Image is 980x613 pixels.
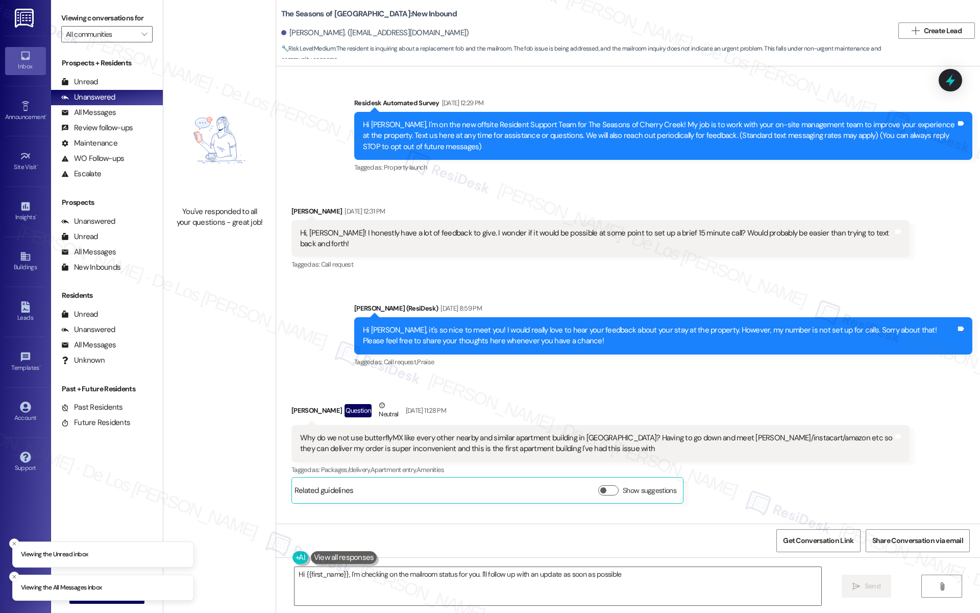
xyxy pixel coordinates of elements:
span: • [37,162,38,169]
span: Share Conversation via email [872,535,963,546]
span: • [35,212,37,219]
i:  [912,27,919,35]
textarea: Hi {{first_name}}, I'm checking on the mailroom status for you. I'll follow up with an update as ... [295,567,821,605]
div: All Messages [61,247,116,257]
span: • [45,112,47,119]
div: Tagged as: [291,462,910,477]
button: Close toast [9,538,19,549]
div: Tagged as: [291,257,910,272]
div: [PERSON_NAME] (ResiDesk) [354,303,972,317]
a: Site Visit • [5,148,46,175]
a: Account [5,398,46,426]
div: Residesk Automated Survey [354,98,972,112]
div: New Inbounds [61,262,120,273]
div: Prospects + Residents [51,58,163,68]
button: Send [842,575,891,598]
div: Maintenance [61,138,117,149]
span: Call request [321,260,353,269]
span: Property launch [384,163,427,172]
img: ResiDesk Logo [15,9,36,28]
span: • [39,363,41,370]
div: Unread [61,77,98,87]
p: Viewing the Unread inbox [21,550,88,559]
button: Share Conversation via email [866,529,970,552]
div: Unread [61,231,98,242]
a: Inbox [5,47,46,75]
a: Support [5,449,46,476]
div: Tagged as: [354,355,972,369]
span: Send [865,581,880,592]
div: [PERSON_NAME]. ([EMAIL_ADDRESS][DOMAIN_NAME]) [281,28,469,38]
span: Call request , [384,358,418,366]
div: Question [345,404,372,417]
div: [PERSON_NAME] [291,400,910,425]
div: [DATE] 12:31 PM [342,206,385,217]
div: Unanswered [61,324,115,335]
div: Review follow-ups [61,123,133,133]
div: All Messages [61,107,116,118]
div: Prospects [51,197,163,208]
div: WO Follow-ups [61,153,124,164]
span: Amenities [416,465,444,474]
a: Buildings [5,248,46,275]
a: Leads [5,298,46,326]
i:  [938,582,946,591]
div: Hi [PERSON_NAME], I'm on the new offsite Resident Support Team for The Seasons of Cherry Creek! M... [363,120,956,152]
div: Why do we not use butterflyMX like every other nearby and similar apartment building in [GEOGRAPH... [300,433,893,455]
span: : The resident is inquiring about a replacement fob and the mailroom. The fob issue is being addr... [281,43,893,65]
div: Unanswered [61,216,115,227]
div: [DATE] 12:29 PM [439,98,484,108]
div: Neutral [377,400,400,421]
div: Hi [PERSON_NAME], it's so nice to meet you! I would really love to hear your feedback about your ... [363,325,956,347]
div: Future Residents [61,417,130,428]
div: Related guidelines [295,485,354,500]
button: Close toast [9,572,19,582]
div: [DATE] 11:28 PM [403,405,446,416]
div: Tagged as: [354,160,972,175]
div: Hi, [PERSON_NAME]! I honestly have a lot of feedback to give. I wonder if it would be possible at... [300,228,893,250]
div: Residents [51,290,163,301]
div: [DATE] 8:59 PM [438,303,482,314]
div: Unanswered [61,92,115,103]
img: empty-state [175,79,264,201]
i:  [852,582,860,591]
span: Praise [417,358,434,366]
span: Get Conversation Link [783,535,853,546]
span: Apartment entry , [371,465,416,474]
p: Viewing the All Messages inbox [21,583,102,593]
a: Insights • [5,198,46,225]
div: Unknown [61,355,105,366]
span: Create Lead [924,26,962,36]
div: Unread [61,309,98,320]
div: All Messages [61,340,116,350]
a: Templates • [5,348,46,376]
div: Escalate [61,169,101,179]
i:  [141,30,147,38]
button: Create Lead [898,22,975,39]
label: Viewing conversations for [61,10,153,26]
div: You've responded to all your questions - great job! [175,206,264,228]
strong: 🔧 Risk Level: Medium [281,44,335,53]
div: Past + Future Residents [51,384,163,394]
input: All communities [66,26,136,42]
div: Past Residents [61,402,123,413]
b: The Seasons of [GEOGRAPHIC_DATA]: New Inbound [281,9,457,19]
span: Packages/delivery , [321,465,371,474]
div: [PERSON_NAME] [291,206,910,220]
button: Get Conversation Link [776,529,860,552]
label: Show suggestions [623,485,676,496]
